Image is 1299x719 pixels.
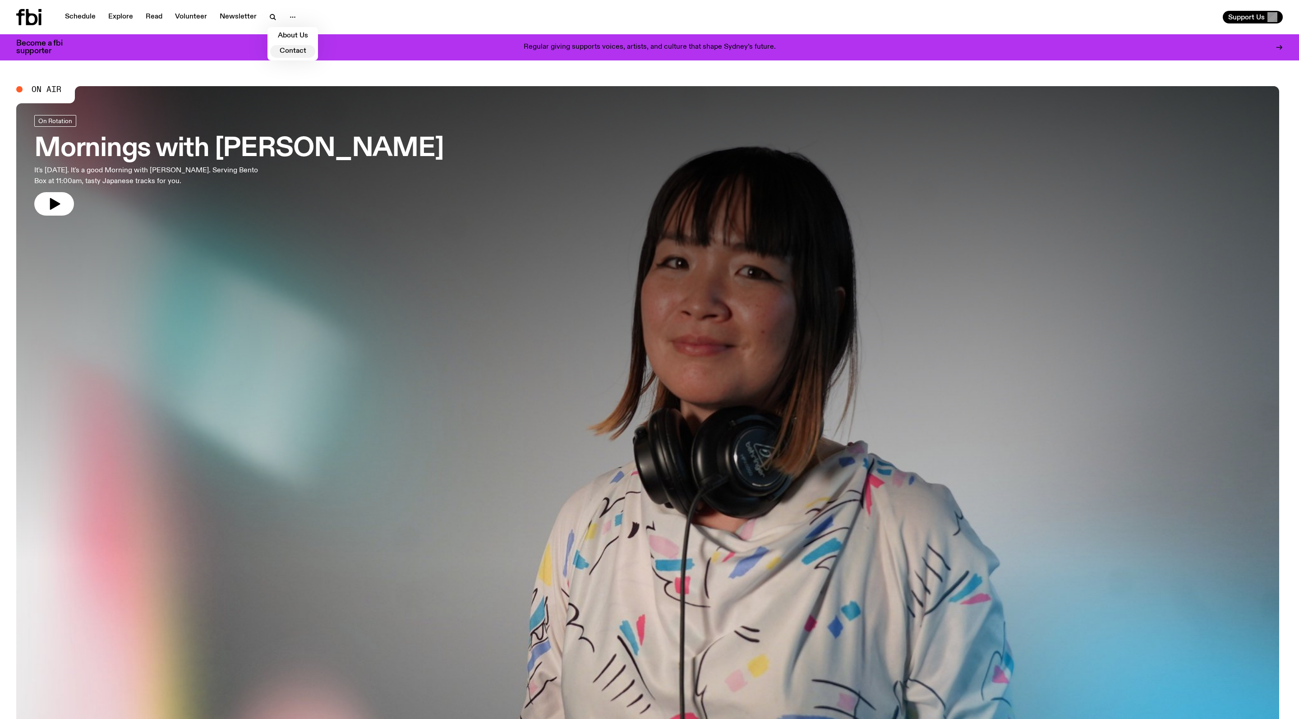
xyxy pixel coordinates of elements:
[16,40,74,55] h3: Become a fbi supporter
[34,165,265,187] p: It's [DATE]. It's a good Morning with [PERSON_NAME]. Serving Bento Box at 11:00am, tasty Japanese...
[524,43,776,51] p: Regular giving supports voices, artists, and culture that shape Sydney’s future.
[140,11,168,23] a: Read
[38,117,72,124] span: On Rotation
[170,11,212,23] a: Volunteer
[34,136,444,161] h3: Mornings with [PERSON_NAME]
[34,115,76,127] a: On Rotation
[103,11,138,23] a: Explore
[34,115,444,216] a: Mornings with [PERSON_NAME]It's [DATE]. It's a good Morning with [PERSON_NAME]. Serving Bento Box...
[214,11,262,23] a: Newsletter
[270,30,315,42] a: About Us
[60,11,101,23] a: Schedule
[270,45,315,58] a: Contact
[1223,11,1283,23] button: Support Us
[32,85,61,93] span: On Air
[1228,13,1265,21] span: Support Us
